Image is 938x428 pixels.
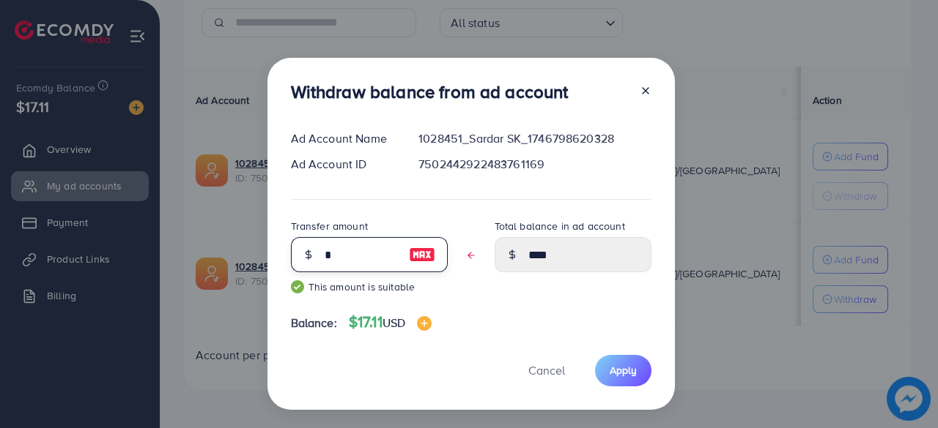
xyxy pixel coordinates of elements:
label: Transfer amount [291,219,368,233]
div: 7502442922483761169 [407,156,662,173]
img: image [409,246,435,263]
div: 1028451_Sardar SK_1746798620328 [407,130,662,147]
span: Apply [610,363,637,378]
span: Cancel [528,362,565,378]
h3: Withdraw balance from ad account [291,81,569,102]
button: Apply [595,355,651,386]
span: USD [383,315,405,331]
label: Total balance in ad account [495,219,625,233]
small: This amount is suitable [291,279,448,294]
span: Balance: [291,315,337,331]
img: image [417,316,432,331]
div: Ad Account ID [279,156,407,173]
div: Ad Account Name [279,130,407,147]
h4: $17.11 [349,313,432,331]
button: Cancel [510,355,583,386]
img: guide [291,280,304,293]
